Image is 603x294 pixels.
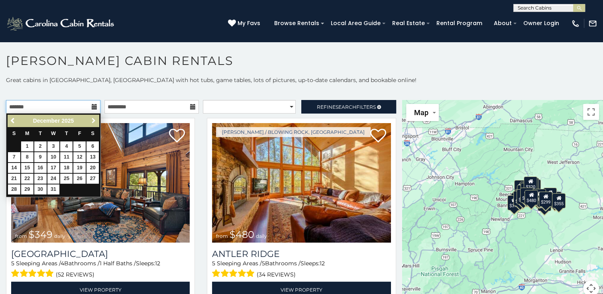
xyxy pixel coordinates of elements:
[524,190,538,205] div: $480
[238,19,260,27] span: My Favs
[47,174,60,184] a: 24
[507,195,521,210] div: $375
[212,249,391,259] a: Antler Ridge
[519,17,563,29] a: Owner Login
[230,229,254,240] span: $480
[155,260,160,267] span: 12
[8,116,18,126] a: Previous
[216,233,228,239] span: from
[47,152,60,162] a: 10
[8,184,20,194] a: 28
[583,104,599,120] button: Toggle fullscreen view
[8,174,20,184] a: 21
[414,108,428,117] span: Map
[516,189,530,204] div: $395
[257,269,296,280] span: (34 reviews)
[524,190,538,205] div: $315
[256,233,267,239] span: daily
[169,128,185,145] a: Add to favorites
[33,118,60,124] span: December
[25,131,29,136] span: Monday
[327,17,385,29] a: Local Area Guide
[432,17,486,29] a: Rental Program
[552,193,566,208] div: $355
[262,260,265,267] span: 5
[212,123,391,243] img: Antler Ridge
[21,152,33,162] a: 8
[490,17,516,29] a: About
[370,128,386,145] a: Add to favorites
[543,188,557,203] div: $930
[11,249,190,259] a: [GEOGRAPHIC_DATA]
[34,163,47,173] a: 16
[51,131,56,136] span: Wednesday
[336,104,356,110] span: Search
[73,174,86,184] a: 26
[86,163,99,173] a: 20
[34,141,47,151] a: 2
[100,260,136,267] span: 1 Half Baths /
[21,184,33,194] a: 29
[212,259,391,280] div: Sleeping Areas / Bathrooms / Sleeps:
[86,141,99,151] a: 6
[11,260,14,267] span: 5
[73,141,86,151] a: 5
[56,269,94,280] span: (52 reviews)
[10,118,16,124] span: Previous
[90,118,97,124] span: Next
[513,190,527,206] div: $325
[65,131,68,136] span: Thursday
[54,233,65,239] span: daily
[21,174,33,184] a: 22
[34,184,47,194] a: 30
[514,180,528,195] div: $635
[301,100,396,114] a: RefineSearchFilters
[228,19,262,28] a: My Favs
[216,127,371,137] a: [PERSON_NAME] / Blowing Rock, [GEOGRAPHIC_DATA]
[86,174,99,184] a: 27
[212,260,215,267] span: 5
[11,249,190,259] h3: Diamond Creek Lodge
[6,16,116,31] img: White-1-2.png
[73,163,86,173] a: 19
[15,233,27,239] span: from
[39,131,42,136] span: Tuesday
[388,17,429,29] a: Real Estate
[539,192,552,207] div: $299
[88,116,98,126] a: Next
[86,152,99,162] a: 13
[29,229,53,240] span: $349
[8,152,20,162] a: 7
[47,141,60,151] a: 3
[532,188,546,204] div: $380
[78,131,81,136] span: Friday
[21,141,33,151] a: 1
[91,131,94,136] span: Saturday
[527,179,541,194] div: $250
[406,104,439,121] button: Change map style
[588,19,597,28] img: mail-regular-white.png
[73,152,86,162] a: 12
[47,163,60,173] a: 17
[520,188,534,203] div: $225
[34,152,47,162] a: 9
[47,184,60,194] a: 31
[60,141,73,151] a: 4
[270,17,323,29] a: Browse Rentals
[61,260,64,267] span: 4
[538,196,551,211] div: $350
[212,123,391,243] a: Antler Ridge from $480 daily
[8,163,20,173] a: 14
[571,19,580,28] img: phone-regular-white.png
[320,260,325,267] span: 12
[60,152,73,162] a: 11
[12,131,16,136] span: Sunday
[60,174,73,184] a: 25
[61,118,74,124] span: 2025
[34,174,47,184] a: 23
[11,259,190,280] div: Sleeping Areas / Bathrooms / Sleeps:
[21,163,33,173] a: 15
[60,163,73,173] a: 18
[317,104,376,110] span: Refine Filters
